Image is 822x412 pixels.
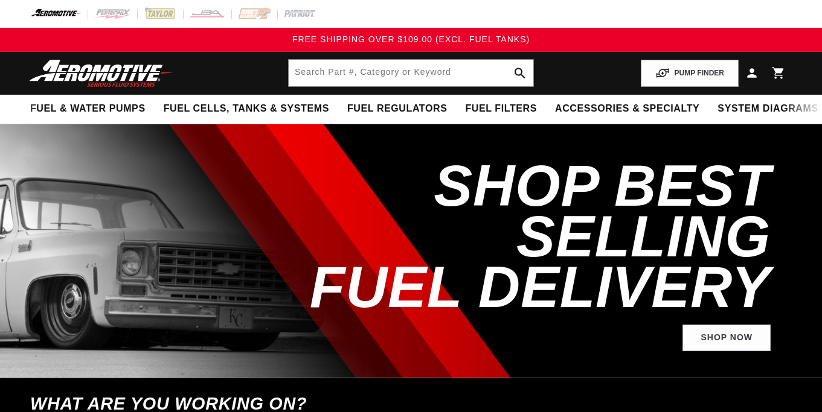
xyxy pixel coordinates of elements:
[21,95,155,123] summary: Fuel & Water Pumps
[26,59,177,87] img: Aeromotive
[30,103,146,115] span: Fuel & Water Pumps
[507,60,533,86] button: search button
[682,325,771,352] a: Shop Now
[155,95,338,123] summary: Fuel Cells, Tanks & Systems
[718,103,818,115] span: System Diagrams
[641,60,739,87] button: PUMP FINDER
[555,103,699,115] span: Accessories & Specialty
[465,103,537,115] span: Fuel Filters
[347,103,447,115] span: Fuel Regulators
[292,34,530,44] span: FREE SHIPPING OVER $109.00 (EXCL. FUEL TANKS)
[164,103,329,115] span: Fuel Cells, Tanks & Systems
[289,60,533,86] input: Search by Part Number, Category or Keyword
[456,95,546,123] summary: Fuel Filters
[546,95,708,123] summary: Accessories & Specialty
[338,95,456,123] summary: Fuel Regulators
[254,160,771,312] h2: SHOP BEST SELLING FUEL DELIVERY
